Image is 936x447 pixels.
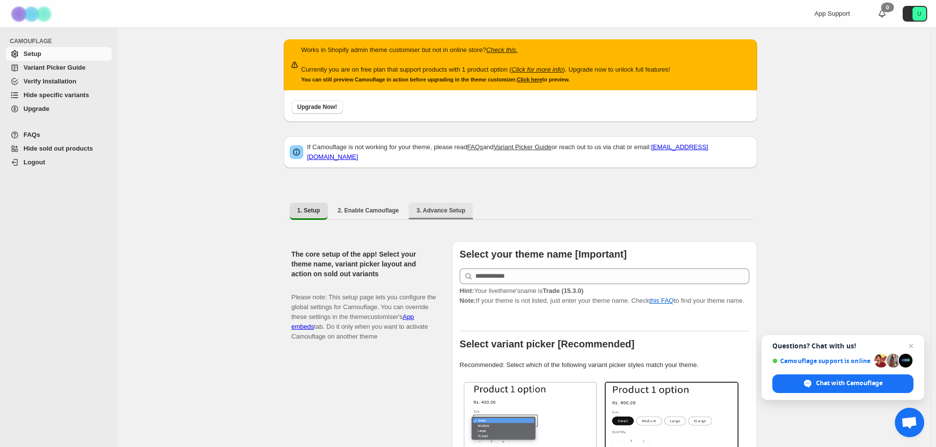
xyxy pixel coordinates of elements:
[297,207,320,214] span: 1. Setup
[24,131,40,138] span: FAQs
[917,11,921,17] text: U
[6,75,112,88] a: Verify Installation
[24,91,89,99] span: Hide specific variants
[493,143,551,151] a: Variant Picker Guide
[10,37,113,45] span: CAMOUFLAGE
[649,297,674,304] a: this FAQ
[772,342,913,350] span: Questions? Chat with us!
[460,339,635,349] b: Select variant picker [Recommended]
[814,10,850,17] span: App Support
[24,78,76,85] span: Verify Installation
[292,249,436,279] h2: The core setup of the app! Select your theme name, variant picker layout and action on sold out v...
[6,102,112,116] a: Upgrade
[912,7,926,21] span: Avatar with initials U
[6,88,112,102] a: Hide specific variants
[903,6,927,22] button: Avatar with initials U
[460,287,474,294] strong: Hint:
[417,207,466,214] span: 3. Advance Setup
[301,77,570,82] small: You can still preview Camouflage in action before upgrading in the theme customizer. to preview.
[297,103,337,111] span: Upgrade Now!
[24,105,49,112] span: Upgrade
[6,47,112,61] a: Setup
[512,66,563,73] a: Click for more info
[6,142,112,156] a: Hide sold out products
[460,249,627,260] b: Select your theme name [Important]
[460,286,749,306] p: If your theme is not listed, just enter your theme name. Check to find your theme name.
[517,77,542,82] a: Click here
[467,143,483,151] a: FAQs
[895,408,924,437] a: Open chat
[24,64,85,71] span: Variant Picker Guide
[6,156,112,169] a: Logout
[338,207,399,214] span: 2. Enable Camouflage
[460,360,749,370] p: Recommended: Select which of the following variant picker styles match your theme.
[24,158,45,166] span: Logout
[881,2,894,12] div: 0
[6,61,112,75] a: Variant Picker Guide
[542,287,583,294] strong: Trade (15.3.0)
[292,283,436,342] p: Please note: This setup page lets you configure the global settings for Camouflage. You can overr...
[24,145,93,152] span: Hide sold out products
[460,287,584,294] span: Your live theme's name is
[486,46,517,53] a: Check this.
[301,45,670,55] p: Works in Shopify admin theme customiser but not in online store?
[301,65,670,75] p: Currently you are on free plan that support products with 1 product option ( ). Upgrade now to un...
[460,297,476,304] strong: Note:
[772,374,913,393] span: Chat with Camouflage
[877,9,887,19] a: 0
[6,128,112,142] a: FAQs
[24,50,41,57] span: Setup
[8,0,57,27] img: Camouflage
[292,100,343,114] button: Upgrade Now!
[816,379,883,388] span: Chat with Camouflage
[307,142,751,162] p: If Camouflage is not working for your theme, please read and or reach out to us via chat or email:
[772,357,871,365] span: Camouflage support is online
